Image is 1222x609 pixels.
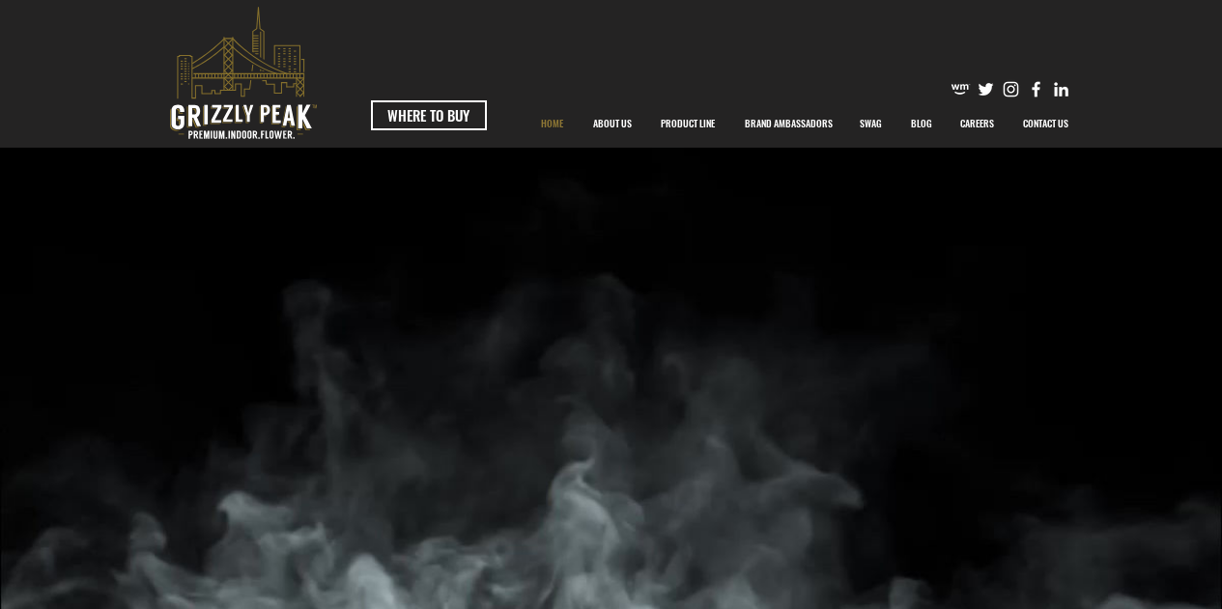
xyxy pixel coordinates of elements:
ul: Social Bar [951,79,1071,99]
a: SWAG [845,99,896,148]
div: BRAND AMBASSADORS [730,99,845,148]
span: WHERE TO BUY [387,105,469,125]
p: CONTACT US [1013,99,1078,148]
p: CAREERS [951,99,1004,148]
a: CAREERS [946,99,1009,148]
p: HOME [531,99,573,148]
p: BLOG [901,99,942,148]
p: SWAG [850,99,892,148]
img: Instagram [1001,79,1021,99]
nav: Site [526,99,1084,148]
a: WHERE TO BUY [371,100,487,130]
p: BRAND AMBASSADORS [735,99,842,148]
p: PRODUCT LINE [651,99,725,148]
a: HOME [526,99,579,148]
img: Facebook [1026,79,1046,99]
img: weedmaps [951,79,971,99]
a: ABOUT US [579,99,646,148]
img: Twitter [976,79,996,99]
a: BLOG [896,99,946,148]
img: Likedin [1051,79,1071,99]
a: PRODUCT LINE [646,99,730,148]
p: ABOUT US [583,99,641,148]
svg: premium-indoor-flower [170,7,317,139]
a: CONTACT US [1009,99,1084,148]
